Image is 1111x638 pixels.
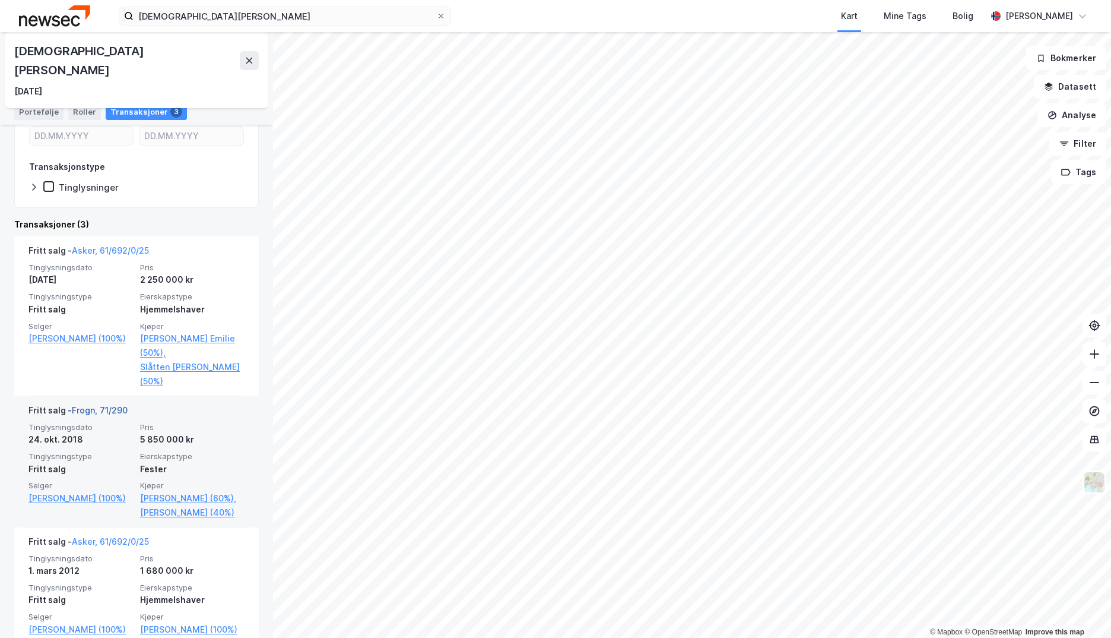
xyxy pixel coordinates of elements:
input: DD.MM.YYYY [139,127,243,145]
a: [PERSON_NAME] Emilie (50%), [140,331,245,360]
span: Selger [28,321,133,331]
div: Fritt salg - [28,403,128,422]
button: Tags [1051,160,1106,184]
span: Kjøper [140,612,245,622]
div: 2 250 000 kr [140,273,245,287]
div: Portefølje [14,103,64,120]
div: Bolig [953,9,973,23]
div: 5 850 000 kr [140,432,245,447]
span: Eierskapstype [140,292,245,302]
div: [PERSON_NAME] [1005,9,1073,23]
div: [DATE] [28,273,133,287]
div: [DATE] [14,84,42,99]
div: Hjemmelshaver [140,593,245,607]
div: Roller [68,103,101,120]
span: Kjøper [140,481,245,491]
span: Tinglysningsdato [28,422,133,432]
span: Kjøper [140,321,245,331]
a: [PERSON_NAME] (60%), [140,491,245,506]
a: [PERSON_NAME] (100%) [140,623,245,637]
a: Asker, 61/692/0/25 [72,536,149,547]
span: Selger [28,612,133,622]
div: Transaksjoner [106,103,187,120]
div: Fritt salg [28,302,133,317]
div: Fritt salg - [28,535,149,554]
div: Mine Tags [884,9,926,23]
input: DD.MM.YYYY [30,127,134,145]
div: [DEMOGRAPHIC_DATA][PERSON_NAME] [14,42,240,80]
span: Eierskapstype [140,583,245,593]
div: 1. mars 2012 [28,564,133,578]
div: 3 [170,106,182,118]
a: [PERSON_NAME] (100%) [28,491,133,506]
div: Kontrollprogram for chat [1052,581,1111,638]
a: Mapbox [930,628,963,636]
span: Tinglysningstype [28,292,133,302]
span: Eierskapstype [140,451,245,462]
div: Fritt salg - [28,244,149,263]
span: Tinglysningsdato [28,554,133,564]
span: Pris [140,422,245,432]
button: Datasett [1034,75,1106,99]
input: Søk på adresse, matrikkel, gårdeiere, leietakere eller personer [134,7,436,25]
span: Selger [28,481,133,491]
span: Tinglysningstype [28,583,133,593]
a: OpenStreetMap [964,628,1022,636]
div: 24. okt. 2018 [28,432,133,447]
a: Slåtten [PERSON_NAME] (50%) [140,360,245,389]
a: Frogn, 71/290 [72,405,128,415]
div: Fritt salg [28,593,133,607]
a: [PERSON_NAME] (40%) [140,506,245,520]
a: [PERSON_NAME] (100%) [28,331,133,346]
button: Filter [1049,132,1106,156]
button: Analyse [1037,103,1106,127]
div: Hjemmelshaver [140,302,245,317]
span: Pris [140,263,245,273]
img: newsec-logo.f6e21ccffca1b3a03d2d.png [19,5,90,26]
iframe: Chat Widget [1052,581,1111,638]
img: Z [1083,471,1106,494]
span: Tinglysningstype [28,451,133,462]
div: Tinglysninger [59,182,119,193]
button: Bokmerker [1026,46,1106,70]
div: Fritt salg [28,462,133,476]
div: Kart [841,9,858,23]
a: Improve this map [1026,628,1084,636]
a: Asker, 61/692/0/25 [72,245,149,255]
div: Fester [140,462,245,476]
div: Transaksjonstype [29,160,105,174]
div: 1 680 000 kr [140,564,245,578]
span: Pris [140,554,245,564]
span: Tinglysningsdato [28,263,133,273]
a: [PERSON_NAME] (100%) [28,623,133,637]
div: Transaksjoner (3) [14,217,259,232]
